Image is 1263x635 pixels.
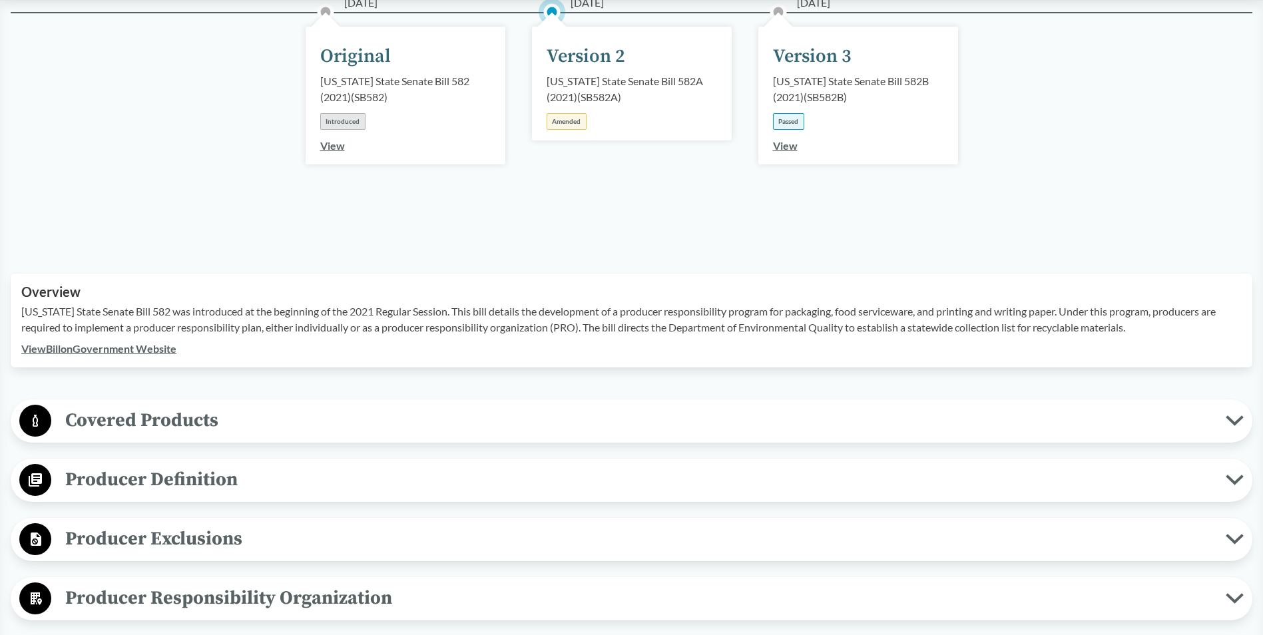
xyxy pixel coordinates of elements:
[773,73,943,105] div: [US_STATE] State Senate Bill 582B (2021) ( SB582B )
[15,463,1248,497] button: Producer Definition
[21,304,1242,335] p: [US_STATE] State Senate Bill 582 was introduced at the beginning of the 2021 Regular Session. Thi...
[15,523,1248,556] button: Producer Exclusions
[51,583,1226,613] span: Producer Responsibility Organization
[320,73,491,105] div: [US_STATE] State Senate Bill 582 (2021) ( SB582 )
[547,113,587,130] div: Amended
[320,113,366,130] div: Introduced
[51,405,1226,435] span: Covered Products
[547,43,625,71] div: Version 2
[773,139,798,152] a: View
[21,284,1242,300] h2: Overview
[51,524,1226,554] span: Producer Exclusions
[773,43,852,71] div: Version 3
[21,342,176,355] a: ViewBillonGovernment Website
[15,582,1248,616] button: Producer Responsibility Organization
[547,73,717,105] div: [US_STATE] State Senate Bill 582A (2021) ( SB582A )
[15,404,1248,438] button: Covered Products
[320,139,345,152] a: View
[773,113,804,130] div: Passed
[51,465,1226,495] span: Producer Definition
[320,43,391,71] div: Original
